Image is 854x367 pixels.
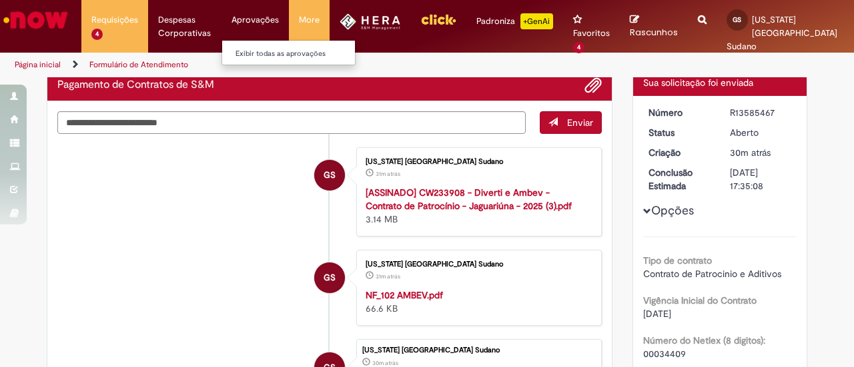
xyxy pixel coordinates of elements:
span: Favoritos [573,27,610,40]
ul: Trilhas de página [10,53,559,77]
dt: Conclusão Estimada [638,166,721,192]
div: R13585467 [730,106,792,119]
textarea: Digite sua mensagem aqui... [57,111,526,133]
div: [US_STATE] [GEOGRAPHIC_DATA] Sudano [366,260,588,268]
span: Contrato de Patrocinio e Aditivos [643,268,781,280]
div: Georgia Corse Sudano [314,262,345,293]
a: Exibir todas as aprovações [222,47,369,61]
button: Adicionar anexos [584,77,602,94]
div: [US_STATE] [GEOGRAPHIC_DATA] Sudano [362,346,594,354]
time: 01/10/2025 11:34:22 [376,170,400,178]
div: [DATE] 17:35:08 [730,166,792,192]
p: +GenAi [520,13,553,29]
a: Rascunhos [630,14,678,39]
span: [US_STATE] [GEOGRAPHIC_DATA] Sudano [727,14,837,52]
b: Vigência Inicial do Contrato [643,294,757,306]
ul: Aprovações [222,40,356,65]
span: 31m atrás [376,170,400,178]
span: Requisições [91,13,138,27]
img: click_logo_yellow_360x200.png [420,9,456,29]
dt: Número [638,106,721,119]
span: More [299,13,320,27]
dt: Status [638,126,721,139]
div: Georgia Corse Sudano [314,160,345,190]
span: GS [733,15,741,24]
img: HeraLogo.png [340,13,400,30]
span: Enviar [567,117,593,129]
span: 30m atrás [372,359,398,367]
b: Tipo de contrato [643,254,712,266]
div: Aberto [730,126,792,139]
a: NF_102 AMBEV.pdf [366,289,443,301]
span: Aprovações [232,13,279,27]
span: [DATE] [643,308,671,320]
h2: Pagamento de Contratos de S&M Histórico de tíquete [57,79,214,91]
a: Página inicial [15,59,61,70]
img: ServiceNow [1,7,70,33]
div: 3.14 MB [366,186,588,226]
button: Enviar [540,111,602,134]
time: 01/10/2025 11:35:04 [730,147,771,159]
div: 01/10/2025 11:35:04 [730,146,792,159]
a: Formulário de Atendimento [89,59,188,70]
div: 66.6 KB [366,288,588,315]
span: GS [324,262,336,294]
dt: Criação [638,146,721,159]
b: Número do Netlex (8 digitos): [643,334,765,346]
span: GS [324,159,336,191]
div: [US_STATE] [GEOGRAPHIC_DATA] Sudano [366,158,588,166]
span: 31m atrás [376,272,400,280]
div: Padroniza [476,13,553,29]
span: 00034409 [643,348,686,360]
span: 4 [573,42,584,53]
span: Despesas Corporativas [158,13,212,40]
span: Rascunhos [630,26,678,39]
span: 4 [91,29,103,40]
a: [ASSINADO] CW233908 - Diverti e Ambev - Contrato de Patrocínio - Jaguariúna - 2025 (3).pdf [366,186,572,212]
span: 30m atrás [730,147,771,159]
time: 01/10/2025 11:35:04 [372,359,398,367]
span: Sua solicitação foi enviada [643,77,753,89]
